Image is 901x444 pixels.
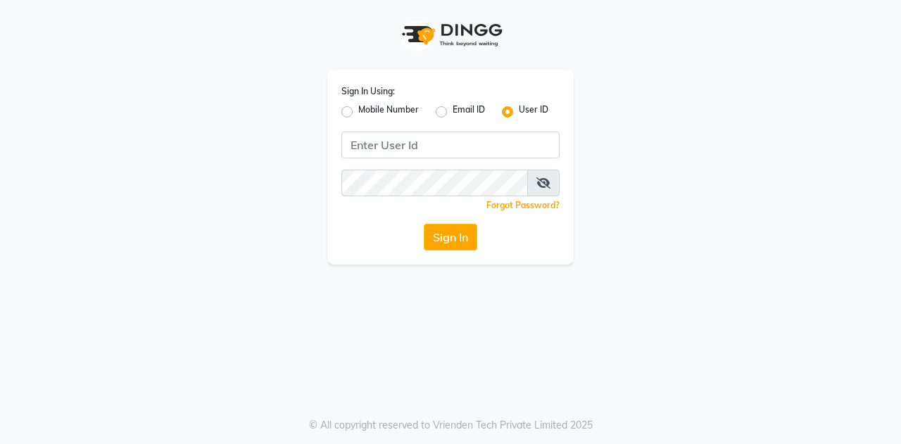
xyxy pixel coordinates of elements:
label: Sign In Using: [341,85,395,98]
a: Forgot Password? [486,200,560,210]
label: Mobile Number [358,103,419,120]
img: logo1.svg [394,14,507,56]
label: User ID [519,103,548,120]
input: Username [341,132,560,158]
input: Username [341,170,528,196]
button: Sign In [424,224,477,250]
label: Email ID [453,103,485,120]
